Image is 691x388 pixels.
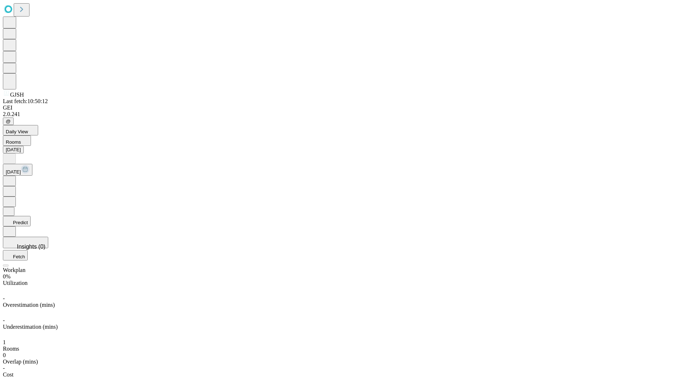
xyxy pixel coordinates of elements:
[3,164,32,176] button: [DATE]
[3,339,6,345] span: 1
[3,352,6,358] span: 0
[3,280,27,286] span: Utilization
[6,139,21,145] span: Rooms
[3,135,31,146] button: Rooms
[6,119,11,124] span: @
[3,125,38,135] button: Daily View
[3,98,48,104] span: Last fetch: 10:50:12
[3,295,5,301] span: -
[3,324,58,330] span: Underestimation (mins)
[3,250,28,260] button: Fetch
[3,365,5,371] span: -
[3,371,13,378] span: Cost
[3,346,19,352] span: Rooms
[3,273,10,280] span: 0%
[6,129,28,134] span: Daily View
[3,105,688,111] div: GEI
[10,92,24,98] span: GJSH
[3,237,48,248] button: Insights (0)
[3,117,14,125] button: @
[3,302,55,308] span: Overestimation (mins)
[3,317,5,323] span: -
[3,359,38,365] span: Overlap (mins)
[3,146,24,153] button: [DATE]
[6,169,21,175] span: [DATE]
[17,244,45,250] span: Insights (0)
[3,216,31,226] button: Predict
[3,267,26,273] span: Workplan
[3,111,688,117] div: 2.0.241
